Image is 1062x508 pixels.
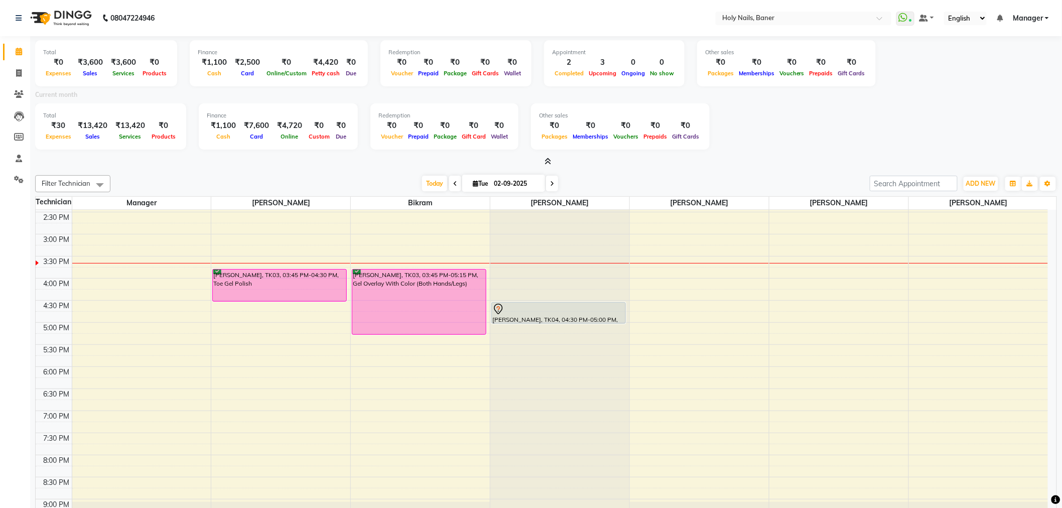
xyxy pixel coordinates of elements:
div: ₹0 [388,57,416,68]
div: ₹0 [670,120,702,132]
div: ₹0 [149,120,178,132]
label: Current month [35,90,77,99]
div: 5:00 PM [42,323,72,333]
div: Other sales [539,111,702,120]
div: ₹0 [441,57,469,68]
div: ₹2,500 [231,57,264,68]
span: Due [343,70,359,77]
div: 7:30 PM [42,433,72,444]
div: 8:30 PM [42,477,72,488]
div: ₹0 [777,57,807,68]
div: ₹0 [459,120,488,132]
span: Ongoing [619,70,647,77]
div: ₹0 [469,57,501,68]
img: logo [26,4,94,32]
div: ₹1,100 [207,120,240,132]
div: Other sales [705,48,868,57]
span: Card [247,133,265,140]
div: 7:00 PM [42,411,72,422]
span: Expenses [43,133,74,140]
span: Gift Cards [469,70,501,77]
span: Tue [470,180,491,187]
div: ₹0 [378,120,406,132]
div: ₹3,600 [74,57,107,68]
span: Gift Cards [836,70,868,77]
div: ₹0 [416,57,441,68]
div: ₹0 [611,120,641,132]
div: ₹0 [306,120,332,132]
div: ₹0 [488,120,510,132]
span: Memberships [570,133,611,140]
div: 6:00 PM [42,367,72,377]
div: ₹0 [836,57,868,68]
div: ₹0 [406,120,431,132]
div: ₹0 [501,57,523,68]
div: ₹0 [736,57,777,68]
div: ₹4,720 [273,120,306,132]
div: ₹1,100 [198,57,231,68]
div: Finance [198,48,360,57]
button: ADD NEW [964,177,998,191]
div: ₹0 [332,120,350,132]
span: Expenses [43,70,74,77]
b: 08047224946 [110,4,155,32]
span: Sales [81,70,100,77]
div: Technician [36,197,72,207]
div: 2 [552,57,586,68]
div: 3:30 PM [42,257,72,267]
span: Upcoming [586,70,619,77]
div: ₹0 [140,57,169,68]
div: Redemption [388,48,523,57]
span: Wallet [501,70,523,77]
span: Cash [214,133,233,140]
span: Services [117,133,144,140]
span: Prepaid [406,133,431,140]
div: 4:30 PM [42,301,72,311]
div: 8:00 PM [42,455,72,466]
div: Total [43,48,169,57]
span: Online [279,133,301,140]
span: Manager [72,197,211,209]
span: Completed [552,70,586,77]
span: Package [441,70,469,77]
div: Appointment [552,48,677,57]
div: 3:00 PM [42,234,72,245]
span: [PERSON_NAME] [490,197,629,209]
span: Cash [205,70,224,77]
span: [PERSON_NAME] [769,197,908,209]
span: Prepaids [641,133,670,140]
div: ₹0 [342,57,360,68]
input: 2025-09-02 [491,176,541,191]
div: ₹30 [43,120,74,132]
div: 3 [586,57,619,68]
span: Manager [1013,13,1043,24]
span: ADD NEW [966,180,996,187]
div: Total [43,111,178,120]
span: Sales [83,133,102,140]
span: Packages [705,70,736,77]
div: ₹0 [264,57,309,68]
div: 5:30 PM [42,345,72,355]
div: ₹0 [705,57,736,68]
span: Voucher [378,133,406,140]
div: ₹0 [641,120,670,132]
span: Due [333,133,349,140]
div: ₹7,600 [240,120,273,132]
div: ₹0 [431,120,459,132]
div: 0 [619,57,647,68]
span: Packages [539,133,570,140]
span: Custom [306,133,332,140]
span: Gift Cards [670,133,702,140]
span: Services [110,70,137,77]
div: ₹0 [570,120,611,132]
span: Prepaids [807,70,836,77]
span: Vouchers [777,70,807,77]
span: Bikram [351,197,490,209]
div: ₹0 [43,57,74,68]
div: Redemption [378,111,510,120]
div: [PERSON_NAME], TK04, 04:30 PM-05:00 PM, Gel Extension Removal (Both Hands/Feet) [492,303,625,323]
span: Package [431,133,459,140]
div: 4:00 PM [42,279,72,289]
span: Card [238,70,256,77]
span: [PERSON_NAME] [909,197,1048,209]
